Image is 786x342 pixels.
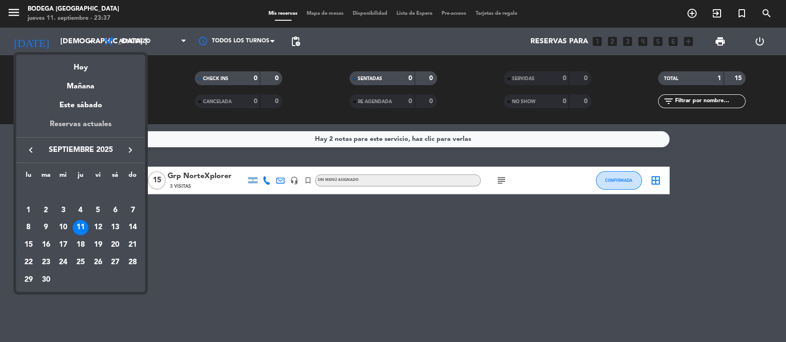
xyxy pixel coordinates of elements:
td: 20 de septiembre de 2025 [107,236,124,254]
div: 5 [90,203,106,218]
div: 29 [21,272,36,288]
td: 22 de septiembre de 2025 [20,254,37,271]
td: 18 de septiembre de 2025 [72,236,89,254]
div: 3 [55,203,71,218]
div: 13 [107,220,123,236]
div: 6 [107,203,123,218]
th: miércoles [54,170,72,184]
td: 24 de septiembre de 2025 [54,254,72,271]
th: lunes [20,170,37,184]
td: 3 de septiembre de 2025 [54,202,72,219]
td: 23 de septiembre de 2025 [37,254,55,271]
i: keyboard_arrow_right [125,145,136,156]
div: 19 [90,237,106,253]
td: 11 de septiembre de 2025 [72,219,89,237]
div: 7 [125,203,140,218]
div: 11 [73,220,88,236]
div: 20 [107,237,123,253]
th: sábado [107,170,124,184]
div: 28 [125,255,140,270]
td: 19 de septiembre de 2025 [89,236,107,254]
div: 8 [21,220,36,236]
div: 16 [38,237,54,253]
td: 21 de septiembre de 2025 [124,236,141,254]
th: viernes [89,170,107,184]
td: 12 de septiembre de 2025 [89,219,107,237]
div: 14 [125,220,140,236]
td: 8 de septiembre de 2025 [20,219,37,237]
div: 4 [73,203,88,218]
th: domingo [124,170,141,184]
button: keyboard_arrow_left [23,144,39,156]
td: 25 de septiembre de 2025 [72,254,89,271]
span: septiembre 2025 [39,144,122,156]
div: Hoy [16,55,145,74]
div: 25 [73,255,88,270]
div: 2 [38,203,54,218]
td: 1 de septiembre de 2025 [20,202,37,219]
div: 12 [90,220,106,236]
td: 29 de septiembre de 2025 [20,271,37,289]
td: 28 de septiembre de 2025 [124,254,141,271]
div: 21 [125,237,140,253]
div: 22 [21,255,36,270]
td: 5 de septiembre de 2025 [89,202,107,219]
td: 26 de septiembre de 2025 [89,254,107,271]
div: 15 [21,237,36,253]
div: 26 [90,255,106,270]
td: 9 de septiembre de 2025 [37,219,55,237]
td: 16 de septiembre de 2025 [37,236,55,254]
td: 27 de septiembre de 2025 [107,254,124,271]
i: keyboard_arrow_left [25,145,36,156]
div: 1 [21,203,36,218]
td: 4 de septiembre de 2025 [72,202,89,219]
button: keyboard_arrow_right [122,144,139,156]
th: martes [37,170,55,184]
td: 13 de septiembre de 2025 [107,219,124,237]
td: SEP. [20,184,141,202]
div: 30 [38,272,54,288]
div: 27 [107,255,123,270]
div: 23 [38,255,54,270]
div: 24 [55,255,71,270]
td: 2 de septiembre de 2025 [37,202,55,219]
div: 18 [73,237,88,253]
td: 10 de septiembre de 2025 [54,219,72,237]
td: 6 de septiembre de 2025 [107,202,124,219]
td: 17 de septiembre de 2025 [54,236,72,254]
th: jueves [72,170,89,184]
div: Este sábado [16,93,145,118]
div: 9 [38,220,54,236]
div: 10 [55,220,71,236]
td: 15 de septiembre de 2025 [20,236,37,254]
div: Mañana [16,74,145,93]
div: Reservas actuales [16,118,145,137]
td: 7 de septiembre de 2025 [124,202,141,219]
div: 17 [55,237,71,253]
td: 14 de septiembre de 2025 [124,219,141,237]
td: 30 de septiembre de 2025 [37,271,55,289]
